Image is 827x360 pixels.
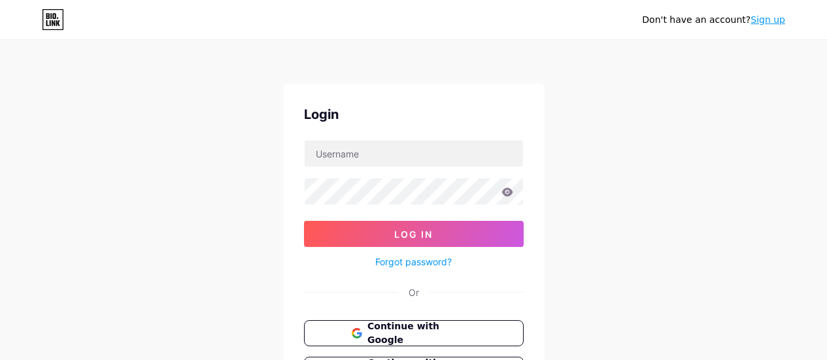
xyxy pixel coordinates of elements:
[304,320,524,346] button: Continue with Google
[409,286,419,299] div: Or
[367,319,475,347] span: Continue with Google
[304,105,524,124] div: Login
[642,13,785,27] div: Don't have an account?
[305,140,523,167] input: Username
[304,221,524,247] button: Log In
[394,229,433,240] span: Log In
[375,255,452,269] a: Forgot password?
[751,14,785,25] a: Sign up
